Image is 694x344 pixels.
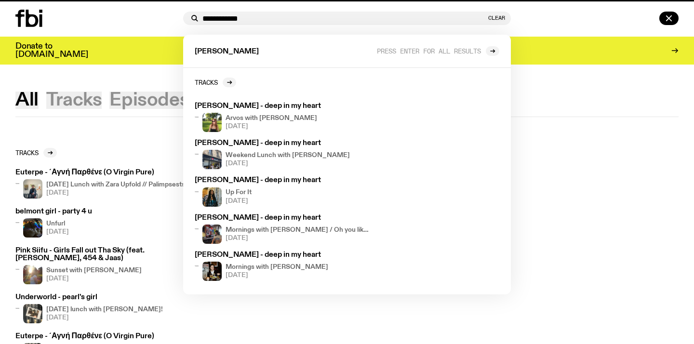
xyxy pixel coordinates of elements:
img: Tash Brobyn at their exhibition, Palimpsests at Goodspace Gallery [23,179,42,198]
h4: Mornings with [PERSON_NAME] / Oh you like music? Name every song. [226,227,372,233]
img: Ify - a Brown Skin girl with black braided twists, looking up to the side with her tongue stickin... [202,187,222,207]
h3: Euterpe - ´Αγνή Παρθένε (O Virgin Pure) [15,169,185,176]
a: Tracks [15,148,57,158]
span: [DATE] [46,190,185,196]
a: belmont girl - party 4 uA piece of fabric is pierced by sewing pins with different coloured heads... [15,208,92,238]
span: [DATE] [46,315,163,321]
h3: [PERSON_NAME] - deep in my heart [195,103,372,110]
a: [PERSON_NAME] - deep in my heartSam blankly stares at the camera, brightly lit by a camera flash ... [191,248,376,285]
h2: Tracks [195,79,218,86]
button: Episodes [109,92,189,109]
h3: Pink Siifu - Girls Fall out Tha Sky (feat. [PERSON_NAME], 454 & Jaas) [15,247,200,262]
button: All [15,92,39,109]
span: Press enter for all results [377,47,481,54]
h3: Donate to [DOMAIN_NAME] [15,42,88,59]
span: [DATE] [226,272,328,278]
h4: Up For It [226,189,252,196]
h3: [PERSON_NAME] - deep in my heart [195,214,372,222]
img: Jim Kretschmer is attentive to their computer in the studio. They are typing and looking at the s... [202,225,222,244]
h2: Tracks [15,149,39,156]
img: A polaroid of Ella Avni in the studio on top of the mixer which is also located in the studio. [23,304,42,323]
h4: Unfurl [46,221,69,227]
a: Tracks [195,78,236,87]
h4: Weekend Lunch with [PERSON_NAME] [226,152,350,159]
a: [PERSON_NAME] - deep in my heartIfy - a Brown Skin girl with black braided twists, looking up to ... [191,173,376,210]
a: Pink Siifu - Girls Fall out Tha Sky (feat. [PERSON_NAME], 454 & Jaas)Sunset with [PERSON_NAME][DATE] [15,247,200,284]
h4: Sunset with [PERSON_NAME] [46,267,142,274]
span: [DATE] [226,235,372,241]
h3: Euterpe - ´Αγνή Παρθένε (O Virgin Pure) [15,333,163,340]
button: Tracks [46,92,102,109]
h4: Mornings with [PERSON_NAME] [226,264,328,270]
span: [DATE] [46,229,69,235]
a: [PERSON_NAME] - deep in my heartLunching away!Weekend Lunch with [PERSON_NAME][DATE] [191,136,376,173]
a: Underworld - pearl's girlA polaroid of Ella Avni in the studio on top of the mixer which is also ... [15,294,163,323]
h4: [DATE] lunch with [PERSON_NAME]! [46,306,163,313]
h3: Underworld - pearl's girl [15,294,163,301]
a: Press enter for all results [377,46,499,56]
img: A piece of fabric is pierced by sewing pins with different coloured heads, a rainbow light is cas... [23,218,42,238]
h3: belmont girl - party 4 u [15,208,92,215]
h4: Arvos with [PERSON_NAME] [226,115,317,121]
a: Euterpe - ´Αγνή Παρθένε (O Virgin Pure)Tash Brobyn at their exhibition, Palimpsests at Goodspace ... [15,169,185,198]
img: Sam blankly stares at the camera, brightly lit by a camera flash wearing a hat collared shirt and... [202,262,222,281]
a: [PERSON_NAME] - deep in my heartLizzie Bowles is sitting in a bright green field of grass, with d... [191,99,376,136]
span: [DATE] [226,198,252,204]
span: [DATE] [226,160,350,167]
a: [PERSON_NAME] - deep in my heartJim Kretschmer is attentive to their computer in the studio. They... [191,211,376,248]
h3: [PERSON_NAME] - deep in my heart [195,140,372,147]
h4: [DATE] Lunch with Zara Upfold // Palimpsests [46,182,185,188]
span: [DATE] [226,123,317,130]
span: [PERSON_NAME] [195,48,259,55]
h3: [PERSON_NAME] - deep in my heart [195,177,372,184]
img: Lunching away! [202,150,222,169]
h3: [PERSON_NAME] - deep in my heart [195,251,372,259]
span: [DATE] [46,276,142,282]
img: Lizzie Bowles is sitting in a bright green field of grass, with dark sunglasses and a black top. ... [202,113,222,132]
